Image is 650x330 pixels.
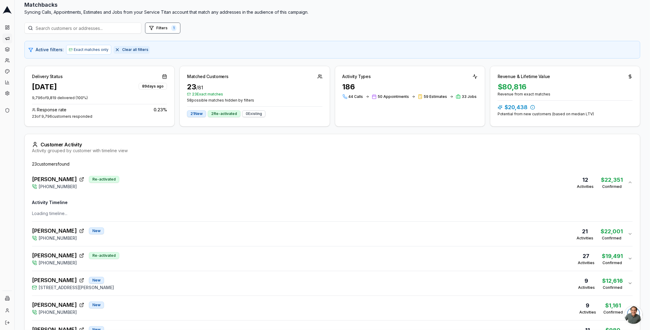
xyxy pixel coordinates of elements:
[577,227,593,236] div: 21
[154,107,167,113] span: 0.23 %
[578,260,595,265] div: Activities
[187,74,228,80] div: Matched Customers
[242,110,265,117] div: 0 Existing
[32,170,633,195] button: [PERSON_NAME]Re-activated[PHONE_NUMBER]12Activities$22,351Confirmed
[601,236,623,241] div: Confirmed
[602,285,623,290] div: Confirmed
[32,301,77,309] span: [PERSON_NAME]
[32,74,63,80] div: Delivery Status
[602,260,623,265] div: Confirmed
[89,228,104,234] div: New
[579,301,596,310] div: 9
[187,110,206,117] div: 21 New
[424,94,447,99] span: 59 Estimates
[498,92,633,97] div: Revenue from exact matches
[498,82,633,92] div: $80,816
[343,82,478,92] div: 186
[32,296,633,320] button: [PERSON_NAME]New[PHONE_NUMBER]9Activities$1,161Confirmed
[577,184,594,189] div: Activities
[32,95,167,100] p: 9,796 of 9,819 delivered ( 100 %)
[39,184,77,190] span: [PHONE_NUMBER]
[114,46,150,53] button: Clear all filters
[462,94,477,99] span: 33 Jobs
[32,175,77,184] span: [PERSON_NAME]
[24,9,308,15] p: Syncing Calls, Appointments, Estimates and Jobs from your Service Titan account that match any ad...
[187,92,322,97] span: 23 Exact matches
[32,227,77,235] span: [PERSON_NAME]
[349,94,363,99] span: 44 Calls
[39,285,114,291] span: [STREET_ADDRESS][PERSON_NAME]
[498,112,633,117] div: Potential from new customers (based on median LTV)
[89,277,104,284] div: New
[578,285,595,290] div: Activities
[32,199,633,206] h4: Activity Timeline
[187,82,322,92] div: 23
[578,277,595,285] div: 9
[32,161,633,167] div: 23 customer s found
[577,236,593,241] div: Activities
[208,110,240,117] div: 2 Re-activated
[32,222,633,246] button: [PERSON_NAME]New[PHONE_NUMBER]21Activities$22,001Confirmed
[378,94,409,99] span: 50 Appointments
[601,184,623,189] div: Confirmed
[89,176,119,183] div: Re-activated
[39,235,77,241] span: [PHONE_NUMBER]
[32,148,633,154] div: Activity grouped by customer with timeline view
[578,252,595,260] div: 27
[39,309,77,315] span: [PHONE_NUMBER]
[579,310,596,315] div: Activities
[39,260,77,266] span: [PHONE_NUMBER]
[602,277,623,285] div: $12,616
[32,142,633,148] div: Customer Activity
[32,195,633,221] div: [PERSON_NAME]Re-activated[PHONE_NUMBER]12Activities$22,351Confirmed
[36,47,64,53] span: Active filters:
[577,176,594,184] div: 12
[37,107,66,113] span: Response rate
[145,23,180,34] button: Open filters (1 active)
[24,23,141,34] input: Search customers or addresses...
[32,276,77,285] span: [PERSON_NAME]
[343,74,371,80] div: Activity Types
[498,74,550,80] div: Revenue & Lifetime Value
[32,210,633,217] div: Loading timeline...
[603,310,623,315] div: Confirmed
[24,1,308,9] h2: Matchbacks
[187,98,322,103] span: 58 possible matches hidden by filters
[602,252,623,260] div: $19,491
[2,318,12,328] button: Log out
[171,25,176,31] span: 1
[74,47,108,52] span: Exact matches only
[139,83,167,90] div: 89 days ago
[32,271,633,296] button: [PERSON_NAME]New[STREET_ADDRESS][PERSON_NAME]9Activities$12,616Confirmed
[89,302,104,308] div: New
[32,114,167,119] div: 23 of 9,796 customers responded
[624,306,643,324] a: Open chat
[603,301,623,310] div: $1,161
[122,47,148,52] span: Clear all filters
[32,251,77,260] span: [PERSON_NAME]
[601,176,623,184] div: $22,351
[498,103,633,112] div: $20,438
[601,227,623,236] div: $22,001
[196,84,203,91] span: / 81
[32,246,633,271] button: [PERSON_NAME]Re-activated[PHONE_NUMBER]27Activities$19,491Confirmed
[139,82,167,90] button: 89days ago
[32,82,57,92] div: [DATE]
[89,252,119,259] div: Re-activated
